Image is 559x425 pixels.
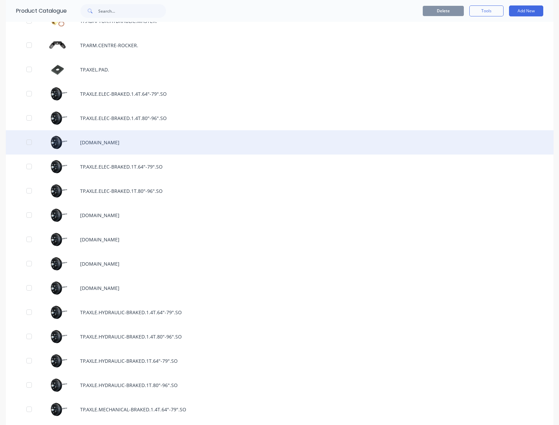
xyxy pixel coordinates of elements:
div: TP.AXLE.ELEC-BRAKED.2.4T.SQUARE.SO[DOMAIN_NAME] [6,227,554,252]
div: TP.AXLE.HYDRAULIC-BRAKED.1.4T.80"-96".SOTP.AXLE.HYDRAULIC-BRAKED.1.4T.80"-96".SO [6,324,554,349]
div: TP.AXLE.ELEC-BRAKED.1T.64"-79".SOTP.AXLE.ELEC-BRAKED.1T.64"-79".SO [6,155,554,179]
div: TP.AXLE.ELEC-BRAKED.1.6T.SO[DOMAIN_NAME] [6,130,554,155]
div: TP.AXLE.HYDRAULIC-BRAKED.1T.64"-79".SOTP.AXLE.HYDRAULIC-BRAKED.1T.64"-79".SO [6,349,554,373]
div: TP.AXLE.ELEC-BRAKED.1.4T.64"-79".SOTP.AXLE.ELEC-BRAKED.1.4T.64"-79".SO [6,82,554,106]
button: Delete [423,6,464,16]
div: TP.AXLE.HYDRAULIC-BRAKED.1.4T.64"-79".SOTP.AXLE.HYDRAULIC-BRAKED.1.4T.64"-79".SO [6,300,554,324]
div: TP.AXLE.ELEC-BRAKED.2T.5-STUD.SO[DOMAIN_NAME] [6,252,554,276]
div: TP.AXLE.ELEC-BRAKED.2T.6-STUD.SO[DOMAIN_NAME] [6,276,554,300]
button: Tools [469,5,504,16]
button: Add New [509,5,543,16]
div: TP.AXLE.ELEC-BRAKED.1T.80"-96".SOTP.AXLE.ELEC-BRAKED.1T.80"-96".SO [6,179,554,203]
div: TP.AXEL.PAD.TP.AXEL.PAD. [6,57,554,82]
div: TP.ARM.CENTRE-ROCKER.TP.ARM.CENTRE-ROCKER. [6,33,554,57]
div: TP.AXLE.MECHANICAL-BRAKED.1.4T.64"-79".SOTP.AXLE.MECHANICAL-BRAKED.1.4T.64"-79".SO [6,397,554,422]
input: Search... [98,4,166,18]
div: TP.AXLE.HYDRAULIC-BRAKED.1T.80"-96".SOTP.AXLE.HYDRAULIC-BRAKED.1T.80"-96".SO [6,373,554,397]
div: TP.AXLE.ELEC-BRAKED.2.4T.ROUND.SO[DOMAIN_NAME] [6,203,554,227]
div: TP.AXLE.ELEC-BRAKED.1.4T.80"-96".SOTP.AXLE.ELEC-BRAKED.1.4T.80"-96".SO [6,106,554,130]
